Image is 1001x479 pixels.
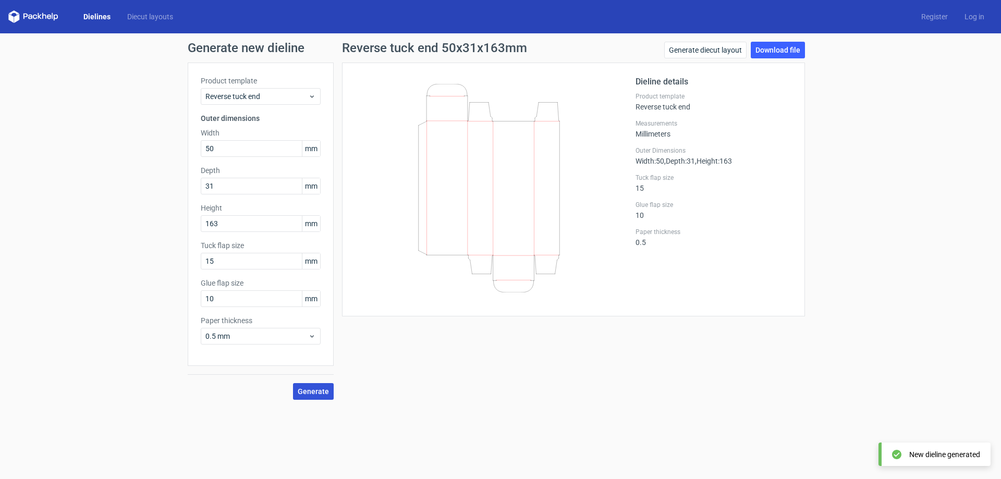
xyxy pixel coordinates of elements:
span: , Height : 163 [695,157,732,165]
label: Product template [636,92,792,101]
a: Log in [956,11,993,22]
div: Reverse tuck end [636,92,792,111]
a: Generate diecut layout [664,42,747,58]
h1: Generate new dieline [188,42,813,54]
div: New dieline generated [909,449,980,460]
div: 10 [636,201,792,219]
a: Download file [751,42,805,58]
span: 0.5 mm [205,331,308,341]
label: Width [201,128,321,138]
span: , Depth : 31 [664,157,695,165]
h1: Reverse tuck end 50x31x163mm [342,42,527,54]
a: Register [913,11,956,22]
span: Width : 50 [636,157,664,165]
span: mm [302,291,320,306]
label: Product template [201,76,321,86]
div: 0.5 [636,228,792,247]
button: Generate [293,383,334,400]
span: Reverse tuck end [205,91,308,102]
h3: Outer dimensions [201,113,321,124]
div: 15 [636,174,792,192]
label: Paper thickness [636,228,792,236]
span: mm [302,141,320,156]
span: mm [302,216,320,231]
span: Generate [298,388,329,395]
label: Glue flap size [636,201,792,209]
span: mm [302,178,320,194]
label: Paper thickness [201,315,321,326]
label: Tuck flap size [201,240,321,251]
div: Millimeters [636,119,792,138]
label: Glue flap size [201,278,321,288]
a: Dielines [75,11,119,22]
h2: Dieline details [636,76,792,88]
label: Measurements [636,119,792,128]
label: Height [201,203,321,213]
label: Depth [201,165,321,176]
span: mm [302,253,320,269]
a: Diecut layouts [119,11,181,22]
label: Tuck flap size [636,174,792,182]
label: Outer Dimensions [636,146,792,155]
